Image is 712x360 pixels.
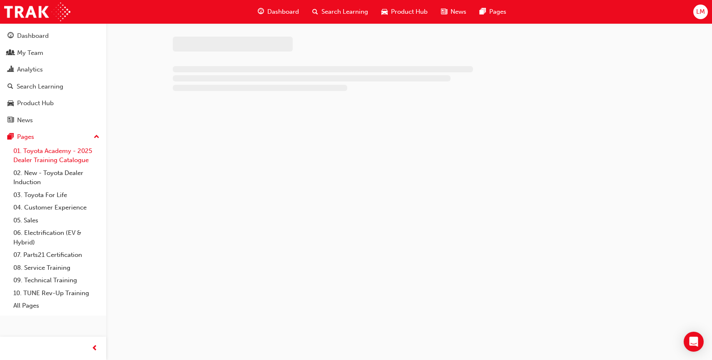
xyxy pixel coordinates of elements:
img: Trak [4,2,70,21]
span: Product Hub [391,7,428,17]
span: car-icon [7,100,14,107]
a: 05. Sales [10,214,103,227]
span: chart-icon [7,66,14,74]
button: Pages [3,129,103,145]
div: My Team [17,48,43,58]
span: car-icon [381,7,388,17]
a: 01. Toyota Academy - 2025 Dealer Training Catalogue [10,145,103,167]
span: Dashboard [267,7,299,17]
span: pages-icon [480,7,486,17]
button: DashboardMy TeamAnalyticsSearch LearningProduct HubNews [3,27,103,129]
span: search-icon [7,83,13,91]
a: News [3,113,103,128]
a: 06. Electrification (EV & Hybrid) [10,227,103,249]
a: 09. Technical Training [10,274,103,287]
div: Pages [17,132,34,142]
span: search-icon [312,7,318,17]
span: News [451,7,466,17]
a: car-iconProduct Hub [375,3,434,20]
span: Search Learning [321,7,368,17]
div: Search Learning [17,82,63,91]
a: 04. Customer Experience [10,201,103,214]
a: 03. Toyota For Life [10,189,103,202]
span: people-icon [7,49,14,57]
div: Dashboard [17,31,49,41]
span: up-icon [94,132,100,143]
span: news-icon [7,117,14,124]
a: My Team [3,45,103,61]
span: news-icon [441,7,447,17]
span: Pages [489,7,506,17]
a: Product Hub [3,96,103,111]
span: guage-icon [7,32,14,40]
a: guage-iconDashboard [251,3,306,20]
a: Dashboard [3,28,103,44]
a: All Pages [10,299,103,312]
a: 08. Service Training [10,261,103,274]
span: LM [696,7,705,17]
a: 07. Parts21 Certification [10,249,103,261]
a: pages-iconPages [473,3,513,20]
span: guage-icon [258,7,264,17]
a: Search Learning [3,79,103,94]
div: Open Intercom Messenger [684,332,704,352]
button: LM [693,5,708,19]
span: prev-icon [92,343,98,354]
a: news-iconNews [434,3,473,20]
a: 10. TUNE Rev-Up Training [10,287,103,300]
div: Analytics [17,65,43,74]
span: pages-icon [7,133,14,141]
a: Analytics [3,62,103,77]
div: Product Hub [17,99,54,108]
a: search-iconSearch Learning [306,3,375,20]
div: News [17,116,33,125]
a: 02. New - Toyota Dealer Induction [10,167,103,189]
